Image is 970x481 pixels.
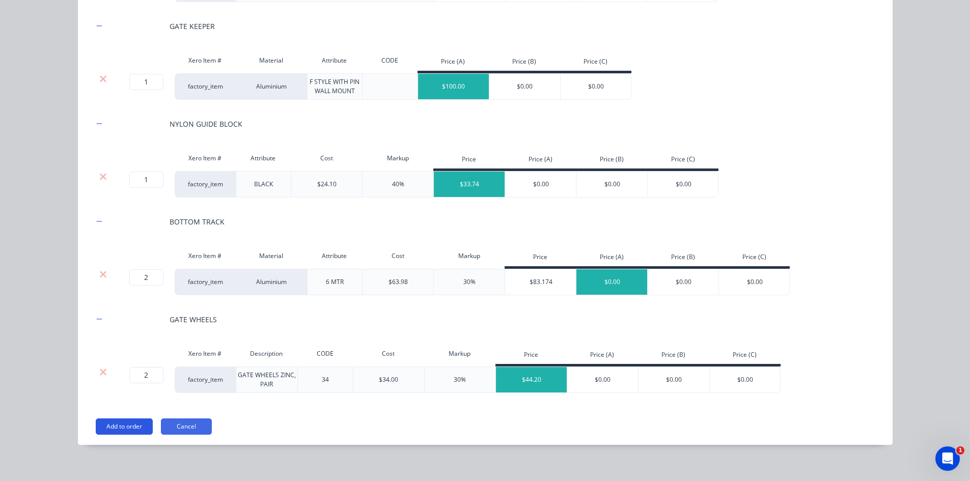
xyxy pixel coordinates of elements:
div: Attribute [307,246,363,266]
div: Price [495,346,567,366]
div: Markup [362,148,433,168]
div: Price [505,248,576,269]
div: Price (C) [560,53,631,73]
div: Xero Item # [175,344,236,364]
div: Attribute [236,148,291,168]
input: ? [129,367,163,383]
div: Price (B) [489,53,560,73]
div: Price (A) [567,346,638,366]
div: NYLON GUIDE BLOCK [170,119,242,129]
div: $0.00 [576,172,648,197]
div: $24.10 [317,180,337,189]
div: Markup [424,344,495,364]
div: $0.00 [489,74,561,99]
div: Cost [353,344,424,364]
div: factory_item [175,269,236,295]
div: $0.00 [567,367,639,392]
div: Xero Item # [175,148,236,168]
div: $63.98 [389,277,408,287]
div: GATE WHEELS [170,314,217,325]
div: CODE [362,50,418,71]
div: Price (C) [647,151,718,171]
div: Material [236,246,307,266]
button: Cancel [161,418,212,435]
div: BOTTOM TRACK [170,216,225,227]
div: $0.00 [561,74,632,99]
div: Price (A) [418,53,489,73]
div: Price (A) [505,151,576,171]
input: ? [129,74,163,90]
div: Price [433,151,505,171]
input: ? [129,172,163,188]
button: Add to order [96,418,153,435]
div: $34.00 [379,375,398,384]
div: Price (A) [576,248,647,269]
div: 6 MTR [307,269,363,295]
div: Cost [291,148,362,168]
div: $0.00 [648,269,719,295]
div: Aluminium [236,269,307,295]
div: Price (B) [638,346,709,366]
div: 40% [392,180,404,189]
div: $100.00 [418,74,489,99]
div: factory_item [175,171,236,197]
iframe: Intercom live chat [935,446,960,471]
div: factory_item [175,366,236,393]
div: $0.00 [639,367,710,392]
div: GATE WHEELS ZINC, PAIR [236,366,298,393]
div: $33.74 [434,172,505,197]
div: Price (B) [576,151,647,171]
input: ? [129,269,163,286]
div: $0.00 [648,172,719,197]
div: Cost [362,246,433,266]
div: Price (B) [647,248,718,269]
div: Description [236,344,298,364]
div: $44.20 [496,367,567,392]
div: F STYLE WITH PIN WALL MOUNT [307,73,363,100]
div: $83.174 [505,269,576,295]
span: 1 [956,446,964,455]
div: Aluminium [236,73,307,100]
div: BLACK [236,171,291,197]
div: $0.00 [505,172,576,197]
div: Xero Item # [175,50,236,71]
div: Price (C) [718,248,790,269]
div: 34 [297,366,353,393]
div: $0.00 [710,367,781,392]
div: CODE [297,344,353,364]
div: Material [236,50,307,71]
div: Xero Item # [175,246,236,266]
div: Price (C) [709,346,781,366]
div: factory_item [175,73,236,100]
div: Markup [433,246,505,266]
div: 30% [454,375,466,384]
div: $0.00 [576,269,648,295]
div: Attribute [307,50,363,71]
div: 30% [463,277,476,287]
div: GATE KEEPER [170,21,215,32]
div: $0.00 [719,269,790,295]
